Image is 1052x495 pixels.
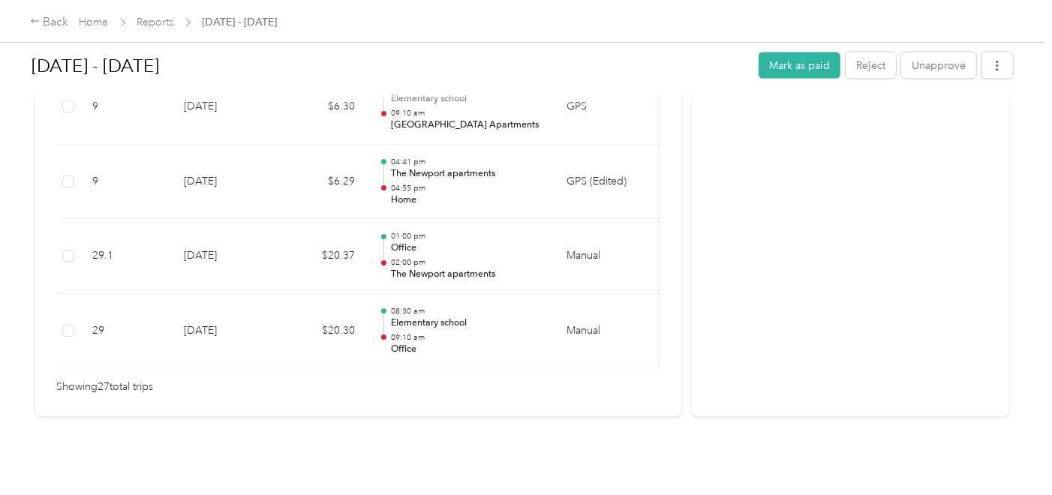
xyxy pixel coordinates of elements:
a: Home [80,16,109,28]
span: Showing 27 total trips [56,379,153,395]
td: GPS [555,70,652,145]
iframe: Everlance-gr Chat Button Frame [968,411,1052,495]
td: Manual [555,219,652,294]
span: [DATE] - [DATE] [203,14,278,30]
td: $20.37 [277,219,367,294]
p: Home [391,193,543,207]
td: Kamali'i Foster Family Agency [652,145,765,220]
button: Mark as paid [759,52,840,79]
td: [DATE] [172,294,277,369]
td: $6.29 [277,145,367,220]
h1: Sep 16 - 30, 2025 [32,48,748,84]
p: 09:10 am [391,108,543,118]
p: Office [391,241,543,255]
p: The Newport apartments [391,167,543,181]
td: Manual [555,294,652,369]
p: 01:00 pm [391,231,543,241]
a: Reports [137,16,174,28]
p: [GEOGRAPHIC_DATA] Apartments [391,118,543,132]
p: 04:41 pm [391,157,543,167]
td: Kamali'i Foster Family Agency [652,219,765,294]
p: Elementary school [391,316,543,330]
td: $20.30 [277,294,367,369]
p: 04:55 pm [391,183,543,193]
p: 02:00 pm [391,257,543,268]
td: GPS (Edited) [555,145,652,220]
td: 29 [80,294,172,369]
p: 09:10 am [391,332,543,343]
td: 29.1 [80,219,172,294]
p: Office [391,343,543,356]
p: The Newport apartments [391,268,543,281]
td: [DATE] [172,70,277,145]
td: Kamali'i Foster Family Agency [652,294,765,369]
td: 9 [80,145,172,220]
td: [DATE] [172,219,277,294]
button: Reject [846,52,896,79]
td: 9 [80,70,172,145]
td: Kamali'i Foster Family Agency [652,70,765,145]
td: [DATE] [172,145,277,220]
button: Unapprove [901,52,976,79]
div: Back [30,13,69,31]
p: 08:30 am [391,306,543,316]
td: $6.30 [277,70,367,145]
